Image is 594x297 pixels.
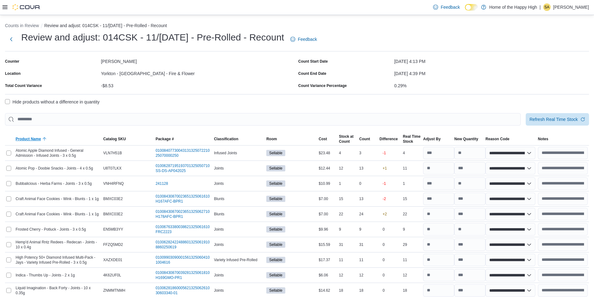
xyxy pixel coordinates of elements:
div: Yorkton - [GEOGRAPHIC_DATA] - Fire & Flower [101,69,296,76]
div: 9 [338,226,358,233]
div: 18 [358,287,378,294]
div: 15 [402,195,422,203]
p: 0 [383,242,385,247]
div: [PERSON_NAME] [101,56,296,64]
p: Home of the Happy High [489,3,537,11]
label: Counter [5,59,19,64]
div: Infused Joints [213,149,265,157]
a: 01006763380038621325061610FRC2223 [156,224,211,234]
a: 01008430870023651325061610H167AFC-BPR1 [156,194,211,204]
p: 0 [383,273,385,278]
div: $15.59 [317,241,338,248]
span: Classification [214,137,238,141]
div: 1 [338,180,358,187]
button: Difference [378,135,402,143]
div: 29 [402,241,422,248]
span: SA [544,3,549,11]
div: 22 [402,210,422,218]
span: Cost [319,137,327,141]
span: Sellable [266,211,285,217]
span: VLN7H51B [103,151,122,156]
div: Stock [403,139,420,144]
p: 0 [383,288,385,293]
span: Sellable [266,257,285,263]
span: Refresh Real Time Stock [529,116,578,122]
a: 010062824224886013250619108860250619 [156,240,211,250]
button: Review and adjust: 014CSK - 11/[DATE] - Pre-Rolled - Recount [44,23,167,28]
div: Count Variance Percentage [298,83,347,88]
span: Liquid Imagination - Back Forty - Joints - 10 x 0.35g [16,285,101,295]
div: -$8.53 [101,81,296,88]
div: 13 [358,195,378,203]
span: High Potency 50+ Diamond Infused Multi-Pack - Jays - Variety Infused Pre-Rolled - 3 x 0.5g [16,255,101,265]
div: 11 [338,256,358,264]
a: 01006287195193701325050710SS-DS-AP042025 [156,163,211,173]
div: 4 [402,149,422,157]
span: Sellable [266,150,285,156]
label: Hide products without a difference in quantity [5,98,99,106]
div: $17.37 [317,256,338,264]
span: Indica - Thumbs Up - Joints - 2 x 1g [16,273,75,278]
div: 12 [338,271,358,279]
div: Variety Infused Pre-Rolled [213,256,265,264]
div: Joints [213,287,265,294]
a: 01008430870039281325061810H169GMO-PR1 [156,270,211,280]
div: 13 [358,165,378,172]
span: Craft Animal Face Cookies - Wink - Blunts - 1 x 1g [16,212,99,217]
span: Sellable [266,287,285,294]
div: Joints [213,165,265,172]
div: Stock at [339,134,354,139]
span: VNH4RFNQ [103,181,124,186]
span: Catalog SKU [103,137,126,141]
div: Shawn Alexander [543,3,551,11]
span: BMXC03E2 [103,196,123,201]
span: Reason Code [485,137,509,141]
span: Sellable [266,180,285,187]
p: 0 [383,227,385,232]
div: $12.44 [317,165,338,172]
span: Difference [379,137,398,141]
div: Joints [213,241,265,248]
div: $7.00 [317,195,338,203]
div: 4 [338,149,358,157]
a: Feedback [288,33,319,46]
span: Sellable [269,227,283,232]
div: 11 [402,256,422,264]
span: Notes [538,137,548,141]
input: Dark Mode [465,4,478,11]
label: Count End Date [298,71,326,76]
span: FFZQ5MD2 [103,242,123,247]
button: Next [5,33,17,46]
button: Product Name [14,135,102,143]
nav: An example of EuiBreadcrumbs [5,22,589,30]
span: Count [359,137,370,141]
span: Sellable [269,272,283,278]
div: $7.00 [317,210,338,218]
div: 18 [402,287,422,294]
button: Counts in Review [5,23,39,28]
span: XAZXDE01 [103,257,122,262]
img: Cova [12,4,41,10]
a: 241128 [156,181,168,186]
div: 15 [338,195,358,203]
div: New Quantity [454,137,478,141]
span: 4K62UF0L [103,273,121,278]
div: 0 [358,180,378,187]
button: Count [358,135,378,143]
span: Sellable [269,165,283,171]
span: Sellable [266,242,285,248]
a: Feedback [431,1,462,13]
div: $14.62 [317,287,338,294]
div: 12 [338,165,358,172]
p: [PERSON_NAME] [553,3,589,11]
span: Atomic Pop - Doobie Snacks - Joints - 4 x 0.5g [16,166,93,171]
div: 12 [358,271,378,279]
div: Total Count Variance [5,83,42,88]
span: Room [266,137,277,141]
div: 31 [338,241,358,248]
div: [DATE] 4:13 PM [394,56,589,64]
label: Count Start Date [298,59,328,64]
span: ZNMMTNMH [103,288,125,293]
